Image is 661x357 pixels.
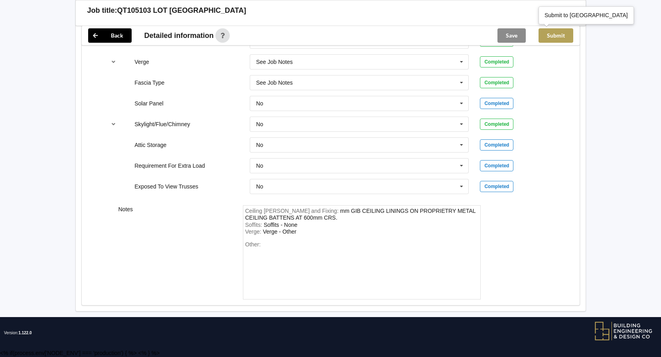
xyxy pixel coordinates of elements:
[245,208,476,221] div: CeilingBattenFixing
[256,59,293,65] div: See Job Notes
[264,222,298,228] div: Soffits
[480,119,513,130] div: Completed
[480,139,513,151] div: Completed
[134,142,166,148] label: Attic Storage
[134,163,205,169] label: Requirement For Extra Load
[106,55,121,69] button: reference-toggle
[88,28,132,43] button: Back
[539,28,573,43] button: Submit
[245,222,264,228] span: Soffits :
[245,241,261,248] span: Other:
[263,228,296,235] div: Verge
[256,163,263,169] div: No
[594,321,653,341] img: BEDC logo
[4,317,32,349] span: Version:
[545,11,628,19] div: Submit to [GEOGRAPHIC_DATA]
[256,121,263,127] div: No
[113,205,237,299] div: Notes
[245,228,263,235] span: Verge :
[134,79,164,86] label: Fascia Type
[18,331,32,335] span: 1.122.0
[480,98,513,109] div: Completed
[87,6,117,15] h3: Job title:
[243,205,481,299] form: notes-field
[480,77,513,88] div: Completed
[480,181,513,192] div: Completed
[256,101,263,106] div: No
[144,32,214,39] span: Detailed information
[134,121,190,127] label: Skylight/Flue/Chimney
[134,59,149,65] label: Verge
[256,142,263,148] div: No
[256,80,293,85] div: See Job Notes
[245,208,340,214] span: Ceiling [PERSON_NAME] and Fixing :
[134,183,198,190] label: Exposed To View Trusses
[480,160,513,171] div: Completed
[480,56,513,67] div: Completed
[117,6,246,15] h3: QT105103 LOT [GEOGRAPHIC_DATA]
[256,184,263,189] div: No
[106,117,121,131] button: reference-toggle
[134,100,163,107] label: Solar Panel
